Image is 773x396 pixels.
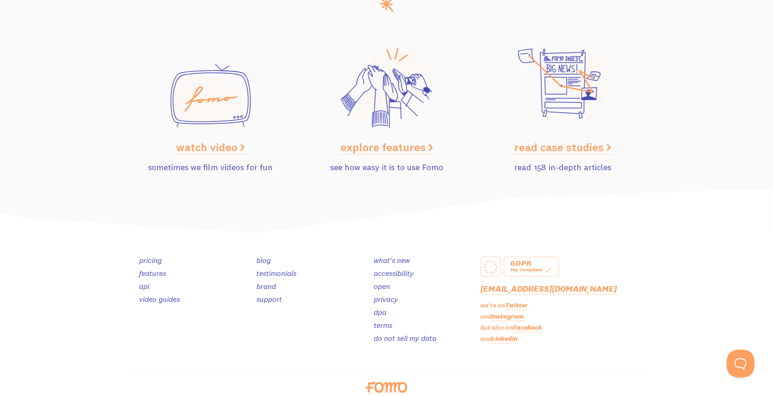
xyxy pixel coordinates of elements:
[139,294,180,304] a: video guides
[374,333,436,343] a: do not sell my data
[513,323,542,332] a: Facebook
[374,268,414,278] a: accessibility
[256,268,296,278] a: testimonials
[480,161,645,173] p: read 158 in-depth articles
[492,312,524,320] a: Instagram
[727,350,754,377] iframe: Help Scout Beacon - Open
[510,266,553,274] div: Yes, Compliant
[510,260,553,266] div: GDPR
[480,312,645,321] p: and
[304,161,469,173] p: see how easy it is to use Fomo
[366,382,407,393] img: fomo-logo-orange-8ab935bcb42dfda78e33409a85f7af36b90c658097e6bb5368b87284a318b3da.svg
[139,268,166,278] a: features
[374,307,386,317] a: dpa
[480,334,645,344] p: and
[504,256,559,277] a: GDPR Yes, Compliant
[480,323,645,332] p: but also on
[480,283,617,294] a: [EMAIL_ADDRESS][DOMAIN_NAME]
[139,281,149,291] a: api
[139,255,162,265] a: pricing
[514,140,611,154] a: read case studies
[374,294,398,304] a: privacy
[374,255,410,265] a: what's new
[128,161,293,173] p: sometimes we film videos for fun
[256,294,282,304] a: support
[256,281,276,291] a: brand
[256,255,271,265] a: blog
[374,281,390,291] a: open
[374,320,392,330] a: terms
[480,300,645,310] p: we're on
[492,334,517,343] a: LinkedIn
[340,140,433,154] a: explore features
[505,301,528,309] a: Twitter
[176,140,245,154] a: watch video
